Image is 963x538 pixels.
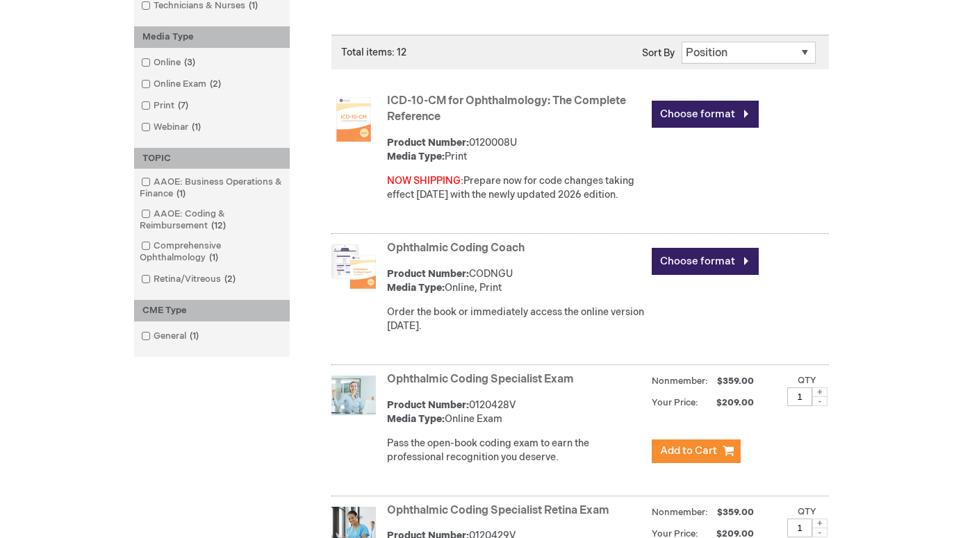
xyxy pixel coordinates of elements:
strong: Product Number: [387,399,469,411]
strong: Your Price: [652,397,698,408]
span: $209.00 [700,397,756,408]
a: Retina/Vitreous2 [138,273,241,286]
span: Add to Cart [660,444,717,457]
button: Add to Cart [652,439,741,463]
div: CME Type [134,300,290,321]
div: Prepare now for code changes taking effect [DATE] with the newly updated 2026 edition. [387,174,645,202]
font: NOW SHIPPING: [387,175,463,187]
p: Pass the open-book coding exam to earn the professional recognition you deserve. [387,437,645,464]
img: ICD-10-CM for Ophthalmology: The Complete Reference [331,97,376,142]
input: Qty [787,519,812,537]
div: Media Type [134,26,290,48]
a: AAOE: Business Operations & Finance1 [138,176,286,201]
span: 1 [173,188,189,199]
label: Sort By [642,47,675,59]
input: Qty [787,387,812,406]
strong: Media Type: [387,151,445,162]
a: Choose format [652,248,759,275]
div: 0120428V Online Exam [387,398,645,426]
div: 0120008U Print [387,136,645,164]
label: Qty [798,375,816,386]
span: $359.00 [715,507,756,518]
strong: Nonmember: [652,504,708,521]
span: 2 [206,78,224,90]
strong: Nonmember: [652,373,708,390]
a: Choose format [652,101,759,128]
img: Ophthalmic Coding Specialist Exam [331,376,376,420]
span: 2 [221,274,239,285]
strong: Product Number: [387,268,469,280]
div: TOPIC [134,148,290,169]
a: Online Exam2 [138,78,227,91]
a: AAOE: Coding & Reimbursement12 [138,208,286,233]
a: Ophthalmic Coding Specialist Exam [387,373,574,386]
strong: Media Type: [387,282,445,294]
strong: Media Type: [387,413,445,425]
div: Order the book or immediately access the online version [DATE]. [387,305,645,333]
span: 12 [208,220,229,231]
a: Online3 [138,56,201,69]
label: Qty [798,506,816,517]
img: Ophthalmic Coding Coach [331,244,376,289]
a: Webinar1 [138,121,206,134]
span: $359.00 [715,376,756,387]
span: 1 [188,121,204,133]
a: Ophthalmic Coding Specialist Retina Exam [387,504,609,517]
a: ICD-10-CM for Ophthalmology: The Complete Reference [387,94,626,124]
div: CODNGU Online, Print [387,267,645,295]
a: Comprehensive Ophthalmology1 [138,239,286,264]
a: Print7 [138,99,194,112]
span: 1 [206,252,222,263]
span: 3 [181,57,199,68]
span: 1 [186,330,202,342]
a: General1 [138,330,204,343]
a: Ophthalmic Coding Coach [387,242,525,255]
strong: Product Number: [387,137,469,149]
span: 7 [174,100,192,111]
span: Total items: 12 [341,47,406,58]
